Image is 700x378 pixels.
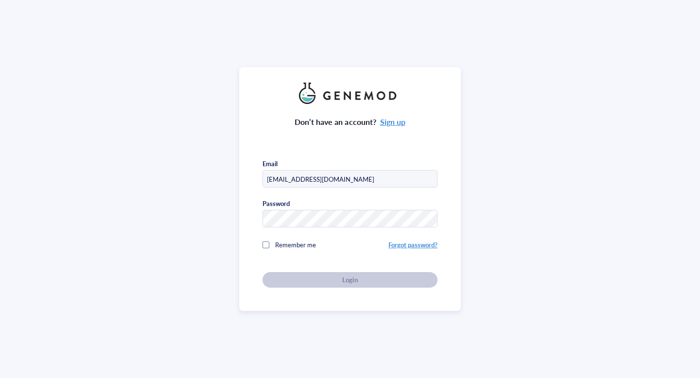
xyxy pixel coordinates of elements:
[388,240,437,249] a: Forgot password?
[262,159,278,168] div: Email
[275,240,316,249] span: Remember me
[295,116,405,128] div: Don’t have an account?
[262,199,290,208] div: Password
[380,116,405,127] a: Sign up
[299,83,401,104] img: genemod_logo_light-BcqUzbGq.png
